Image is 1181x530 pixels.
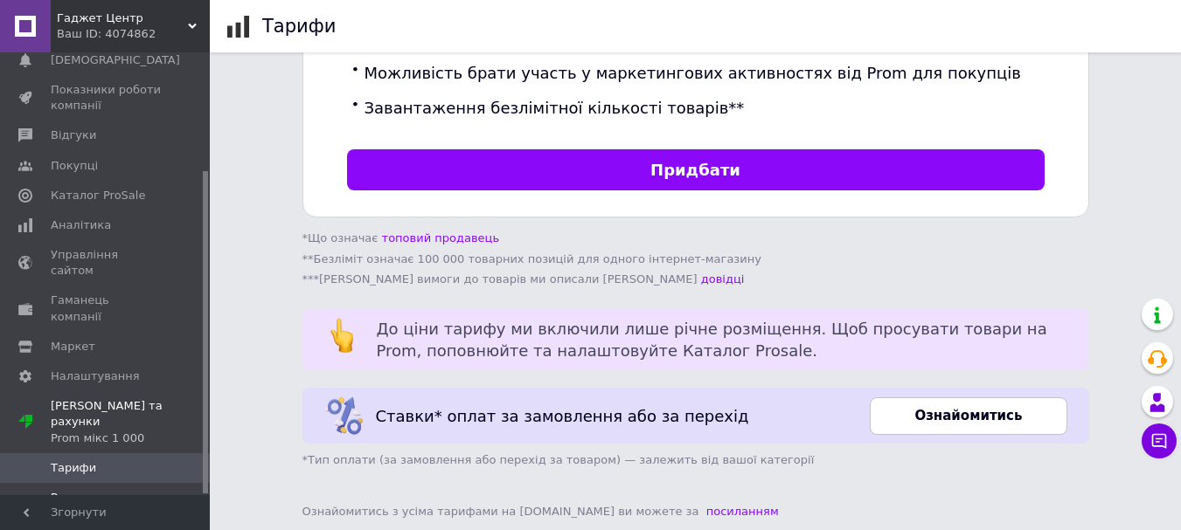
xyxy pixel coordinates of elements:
span: Рахунки [51,490,100,506]
span: [DEMOGRAPHIC_DATA] [51,52,180,68]
span: Можливість брати участь у маркетингових активностях від Prom для покупців [365,64,1021,82]
span: Маркет [51,339,95,354]
span: *Що означає [302,231,500,244]
span: Показники роботи компанії [51,82,162,114]
span: ***[PERSON_NAME] вимоги до товарів ми описали [PERSON_NAME] [302,272,745,286]
div: Prom мікс 1 000 [51,430,210,446]
a: довідці [698,272,745,286]
span: Гаманець компанії [51,293,162,324]
span: [PERSON_NAME] та рахунки [51,398,210,446]
img: Картинка відсотків [324,396,363,435]
span: Гаджет Центр [57,10,188,26]
a: Придбати [347,149,1045,190]
span: **Безліміт означає 100 000 товарних позицій для одного інтернет-магазину [302,252,761,265]
span: Відгуки [51,127,96,143]
img: :point_up_2: [330,318,357,353]
a: посиланням [703,505,779,518]
span: Налаштування [51,368,140,384]
span: Тарифи [51,460,96,476]
span: Каталог ProSale [51,188,145,203]
span: Покупці [51,158,98,174]
a: топовий продавець [378,231,499,244]
span: Управління сайтом [51,247,162,279]
div: Ваш ID: 4074862 [57,26,210,42]
span: Аналітика [51,217,111,233]
span: Ознайомитись з усіма тарифами на [DOMAIN_NAME] ви можете за [302,505,779,518]
button: Чат з покупцем [1142,423,1177,458]
h1: Тарифи [262,16,336,37]
span: До ціни тарифу ми включили лише річне розміщення. Щоб просувати товари на Prom, поповнюйте та нал... [377,320,1047,360]
span: Ознайомитись [914,407,1022,425]
a: Ознайомитись [870,397,1066,435]
span: *Тип оплати (за замовлення або перехід за товаром) — залежить від вашої категорії [302,452,1089,468]
span: Ставки* оплат за замовлення або за перехід [376,407,749,425]
span: Завантаження безлімітної кількості товарів** [365,99,745,117]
